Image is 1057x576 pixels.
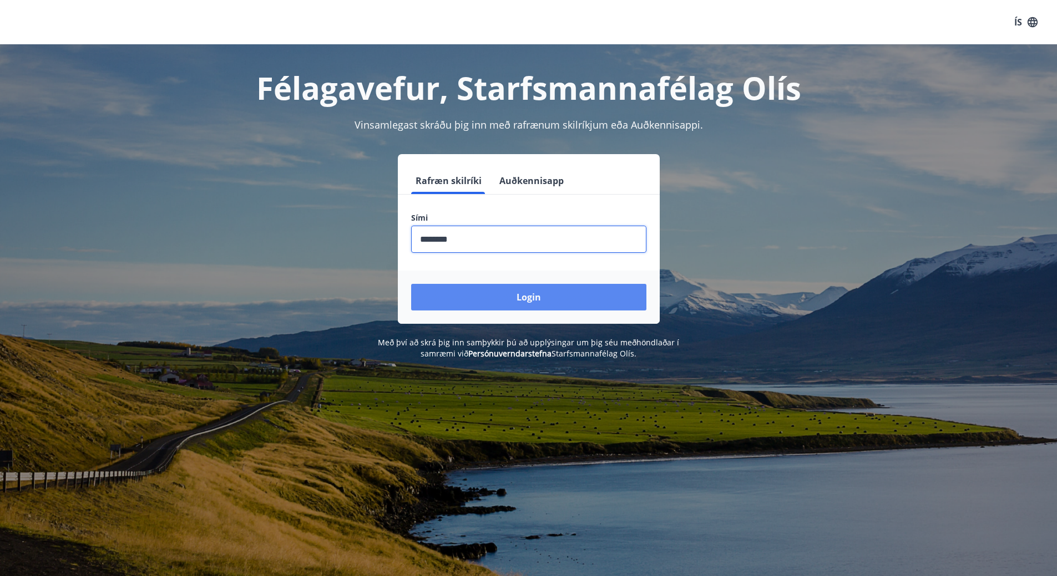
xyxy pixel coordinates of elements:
[143,67,915,109] h1: Félagavefur, Starfsmannafélag Olís
[1008,12,1044,32] button: ÍS
[378,337,679,359] span: Með því að skrá þig inn samþykkir þú að upplýsingar um þig séu meðhöndlaðar í samræmi við Starfsm...
[411,284,646,310] button: Login
[468,348,552,359] a: Persónuverndarstefna
[355,118,703,131] span: Vinsamlegast skráðu þig inn með rafrænum skilríkjum eða Auðkennisappi.
[411,167,486,194] button: Rafræn skilríki
[411,212,646,223] label: Sími
[495,167,568,194] button: Auðkennisapp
